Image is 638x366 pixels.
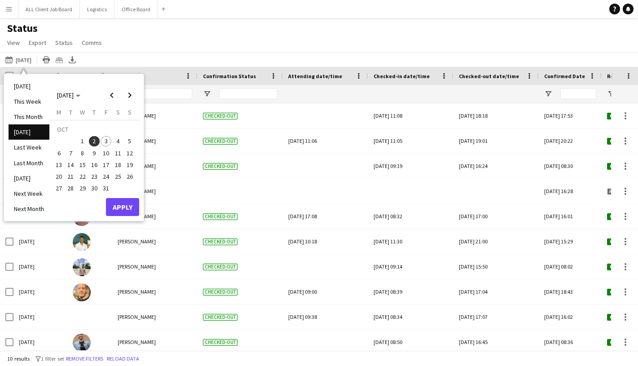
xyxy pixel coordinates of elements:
[124,159,135,170] span: 19
[73,309,91,326] img: Owen Foster
[124,159,136,171] button: 19-10-2025
[539,103,602,128] div: [DATE] 17:53
[288,73,342,79] span: Attending date/time
[80,108,85,116] span: W
[544,90,552,98] button: Open Filter Menu
[77,182,88,194] button: 29-10-2025
[92,108,96,116] span: T
[25,37,50,49] a: Export
[29,39,46,47] span: Export
[374,154,448,178] div: [DATE] 09:19
[203,73,256,79] span: Confirmation Status
[203,238,238,245] span: Checked-out
[459,229,533,254] div: [DATE] 21:00
[9,140,49,155] li: Last Week
[459,279,533,304] div: [DATE] 17:04
[77,147,88,159] button: 08-10-2025
[77,171,88,182] button: 22-10-2025
[288,229,363,254] div: [DATE] 10:18
[88,182,100,194] button: 30-10-2025
[53,183,64,194] span: 27
[88,135,100,147] button: 02-10-2025
[112,147,123,159] button: 11-10-2025
[9,94,49,109] li: This Week
[13,304,67,329] div: [DATE]
[101,159,111,170] span: 17
[53,171,65,182] button: 20-10-2025
[118,339,156,345] span: [PERSON_NAME]
[134,88,192,99] input: Name Filter Input
[53,159,64,170] span: 13
[459,204,533,229] div: [DATE] 17:00
[66,183,76,194] span: 28
[80,0,114,18] button: Logistics
[203,339,238,346] span: Checked-out
[65,171,76,182] button: 21-10-2025
[374,279,448,304] div: [DATE] 08:39
[374,128,448,153] div: [DATE] 11:05
[113,159,123,170] span: 18
[459,154,533,178] div: [DATE] 16:24
[73,233,91,251] img: Lamar Dash
[112,135,123,147] button: 04-10-2025
[9,186,49,201] li: Next Week
[459,304,533,329] div: [DATE] 17:07
[374,304,448,329] div: [DATE] 08:34
[41,355,64,362] span: 1 filter set
[9,79,49,94] li: [DATE]
[89,183,100,194] span: 30
[13,279,67,304] div: [DATE]
[89,148,100,159] span: 9
[53,147,65,159] button: 06-10-2025
[64,354,105,364] button: Remove filters
[66,148,76,159] span: 7
[77,148,88,159] span: 8
[100,171,112,182] button: 24-10-2025
[105,354,141,364] button: Reload data
[118,313,156,320] span: [PERSON_NAME]
[203,163,238,170] span: Checked-out
[101,136,111,147] span: 3
[203,113,238,119] span: Checked-out
[459,103,533,128] div: [DATE] 18:18
[9,109,49,124] li: This Month
[106,198,139,216] button: Apply
[219,88,277,99] input: Confirmation Status Filter Input
[77,159,88,171] button: 15-10-2025
[67,54,78,65] app-action-btn: Export XLSX
[4,54,33,65] button: [DATE]
[13,229,67,254] div: [DATE]
[113,148,123,159] span: 11
[41,54,52,65] app-action-btn: Print
[124,171,136,182] button: 26-10-2025
[78,37,106,49] a: Comms
[89,136,100,147] span: 2
[459,128,533,153] div: [DATE] 19:01
[7,39,20,47] span: View
[118,288,156,295] span: [PERSON_NAME]
[89,159,100,170] span: 16
[539,154,602,178] div: [DATE] 08:30
[203,213,238,220] span: Checked-out
[203,289,238,295] span: Checked-out
[607,73,637,79] span: Role Status
[112,171,123,182] button: 25-10-2025
[118,263,156,270] span: [PERSON_NAME]
[4,37,23,49] a: View
[539,229,602,254] div: [DATE] 15:29
[53,182,65,194] button: 27-10-2025
[73,73,88,79] span: Photo
[55,39,73,47] span: Status
[82,39,102,47] span: Comms
[374,254,448,279] div: [DATE] 09:14
[105,108,108,116] span: F
[288,279,363,304] div: [DATE] 09:00
[124,171,135,182] span: 26
[560,88,596,99] input: Confirmed Date Filter Input
[9,124,49,140] li: [DATE]
[57,91,74,99] span: [DATE]
[118,238,156,245] span: [PERSON_NAME]
[52,37,76,49] a: Status
[124,147,136,159] button: 12-10-2025
[13,254,67,279] div: [DATE]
